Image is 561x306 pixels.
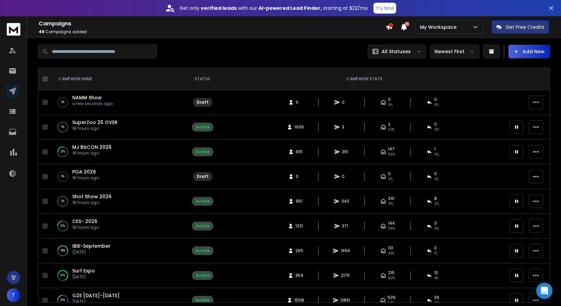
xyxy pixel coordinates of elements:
[388,152,395,157] span: 56 %
[388,295,395,300] span: 529
[61,198,64,205] p: 2 %
[51,164,182,189] td: 0%PGA 202618 hours ago
[72,267,95,274] a: Surf Expo
[51,189,182,214] td: 2%Shot Show 202618 hours ago
[388,300,394,306] span: 34 %
[72,150,112,156] p: 18 hours ago
[341,248,350,253] span: 1454
[294,124,304,130] span: 1606
[405,22,409,26] span: 50
[61,124,64,130] p: 0 %
[258,5,322,12] strong: AI-powered Lead Finder,
[434,102,439,108] span: 0%
[420,24,459,30] p: My Workspace
[434,171,437,177] span: 0
[388,251,394,256] span: 43 %
[51,140,182,164] td: 27%MJ BizCON 202618 hours ago
[342,223,349,229] span: 371
[430,45,479,58] button: Newest First
[197,174,209,179] div: Draft
[388,177,393,182] span: 0%
[434,251,438,256] span: 1 %
[434,196,437,201] span: 8
[295,273,303,278] span: 354
[434,270,438,276] span: 13
[72,94,102,101] a: NAMM Show
[72,193,112,200] a: Shot Show 2026
[72,225,99,230] p: 18 hours ago
[196,199,210,204] div: Active
[434,201,439,207] span: 2 %
[179,5,368,12] p: Get only with our starting at $22/mo
[382,48,411,55] p: All Statuses
[72,243,111,249] a: IBIE-September
[388,270,394,276] span: 215
[39,29,386,35] p: Campaigns added
[72,274,95,280] p: [DATE]
[342,124,349,130] span: 3
[7,288,20,302] button: T
[196,273,210,278] div: Active
[196,149,210,155] div: Active
[72,144,112,150] a: MJ BizCON 2026
[388,97,391,102] span: 0
[72,168,96,175] a: PGA 2026
[342,149,349,155] span: 261
[342,100,349,105] span: 0
[196,124,210,130] div: Active
[51,263,182,288] td: 67%Surf Expo[DATE]
[72,200,112,205] p: 18 hours ago
[72,218,97,225] a: CES- 2026
[388,201,393,207] span: 71 %
[434,226,439,231] span: 0 %
[388,226,395,231] span: 39 %
[388,122,390,127] span: 2
[61,99,64,106] p: 0 %
[536,283,553,299] div: Open Intercom Messenger
[388,146,394,152] span: 147
[434,177,439,182] span: 0%
[434,127,439,132] span: 0 %
[197,100,209,105] div: Draft
[196,298,210,303] div: Active
[434,221,437,226] span: 0
[223,68,506,90] th: CAMPAIGN STATS
[508,45,550,58] button: Add New
[39,20,386,28] h1: Campaigns
[296,174,303,179] span: 0
[388,221,395,226] span: 144
[60,223,65,229] p: 22 %
[196,223,210,229] div: Active
[7,23,20,36] img: logo
[51,214,182,239] td: 22%CES- 202618 hours ago
[388,127,394,132] span: 67 %
[434,295,439,300] span: 29
[434,97,437,102] span: 0
[72,119,118,126] span: SuperZoo 25 OVER
[72,175,99,181] p: 18 hours ago
[434,122,437,127] span: 0
[72,249,111,255] p: [DATE]
[373,3,396,14] button: Try Now
[196,248,210,253] div: Active
[294,298,304,303] span: 1558
[295,223,303,229] span: 1221
[61,173,64,180] p: 0 %
[341,273,350,278] span: 2175
[375,5,394,12] p: Try Now
[72,292,120,299] a: G2E [DATE]-[DATE]
[72,299,120,304] p: [DATE]
[388,245,393,251] span: 113
[39,29,44,35] span: 49
[60,247,65,254] p: 58 %
[296,199,303,204] span: 961
[388,102,393,108] span: 0%
[388,276,395,281] span: 60 %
